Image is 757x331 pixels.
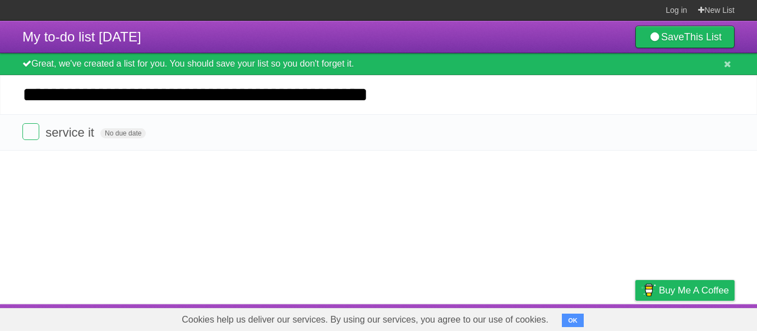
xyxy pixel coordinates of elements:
[22,123,39,140] label: Done
[583,307,607,328] a: Terms
[486,307,510,328] a: About
[45,125,97,139] span: service it
[621,307,650,328] a: Privacy
[523,307,569,328] a: Developers
[562,314,584,327] button: OK
[170,309,560,331] span: Cookies help us deliver our services. By using our services, you agree to our use of cookies.
[659,281,729,300] span: Buy me a coffee
[100,128,146,138] span: No due date
[635,280,735,301] a: Buy me a coffee
[684,31,722,43] b: This List
[641,281,656,300] img: Buy me a coffee
[664,307,735,328] a: Suggest a feature
[635,26,735,48] a: SaveThis List
[22,29,141,44] span: My to-do list [DATE]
